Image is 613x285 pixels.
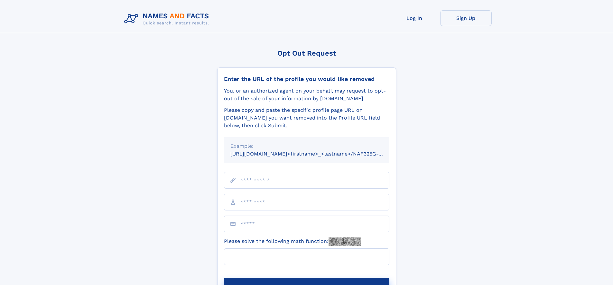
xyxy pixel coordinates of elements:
[217,49,396,57] div: Opt Out Request
[440,10,492,26] a: Sign Up
[122,10,214,28] img: Logo Names and Facts
[230,151,402,157] small: [URL][DOMAIN_NAME]<firstname>_<lastname>/NAF325G-xxxxxxxx
[389,10,440,26] a: Log In
[224,106,389,129] div: Please copy and paste the specific profile page URL on [DOMAIN_NAME] you want removed into the Pr...
[224,87,389,102] div: You, or an authorized agent on your behalf, may request to opt-out of the sale of your informatio...
[224,237,361,246] label: Please solve the following math function:
[224,76,389,83] div: Enter the URL of the profile you would like removed
[230,142,383,150] div: Example:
